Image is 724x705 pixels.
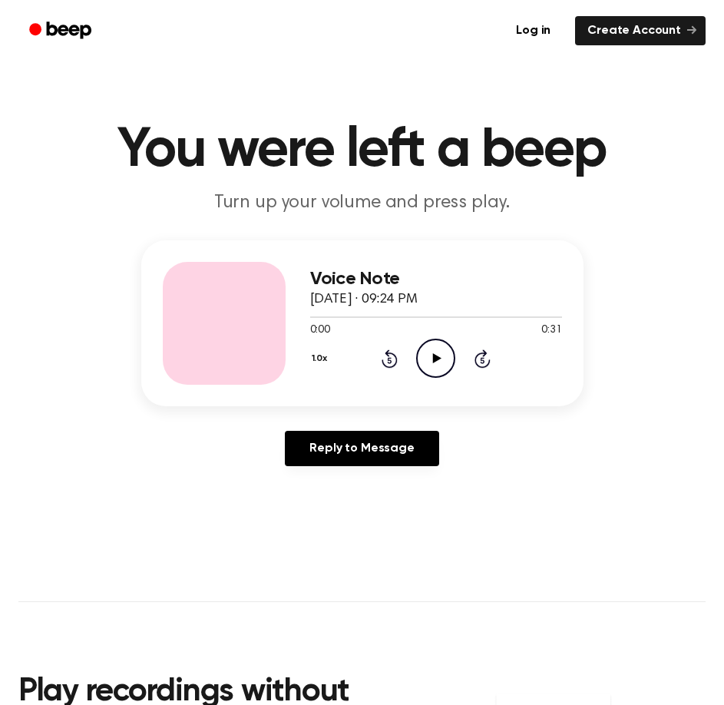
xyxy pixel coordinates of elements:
a: Beep [18,16,105,46]
button: 1.0x [310,346,333,372]
h3: Voice Note [310,269,562,290]
span: 0:00 [310,323,330,339]
p: Turn up your volume and press play. [68,190,657,216]
a: Reply to Message [285,431,438,466]
span: [DATE] · 09:24 PM [310,293,418,306]
span: 0:31 [541,323,561,339]
a: Log in [501,13,566,48]
a: Create Account [575,16,706,45]
h1: You were left a beep [18,123,706,178]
